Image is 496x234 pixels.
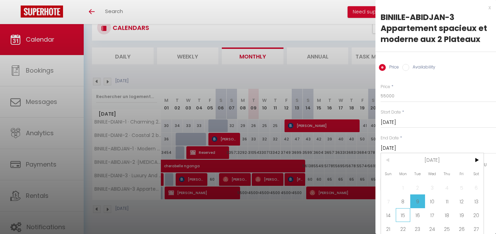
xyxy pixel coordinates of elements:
[386,64,399,72] label: Price
[469,181,484,194] span: 6
[454,208,469,222] span: 19
[396,208,411,222] span: 15
[375,3,491,12] div: x
[425,167,440,181] span: Wed
[381,194,396,208] span: 7
[469,167,484,181] span: Sat
[440,167,454,181] span: Thu
[381,12,491,45] div: BINIILE-ABIDJAN-3 Appartement spacieux et moderne aux 2 Plateaux
[469,208,484,222] span: 20
[454,181,469,194] span: 5
[381,109,401,116] label: Start Date
[469,194,484,208] span: 13
[469,153,484,167] span: >
[396,167,411,181] span: Mon
[6,3,26,23] button: Ouvrir le widget de chat LiveChat
[381,135,399,141] label: End Date
[381,167,396,181] span: Sun
[440,208,454,222] span: 18
[410,181,425,194] span: 2
[396,194,411,208] span: 8
[396,181,411,194] span: 1
[381,84,390,90] label: Price
[396,153,469,167] span: [DATE]
[425,181,440,194] span: 3
[409,64,435,72] label: Availability
[410,208,425,222] span: 16
[410,167,425,181] span: Tue
[425,208,440,222] span: 17
[425,194,440,208] span: 10
[440,194,454,208] span: 11
[440,181,454,194] span: 4
[381,208,396,222] span: 14
[410,194,425,208] span: 9
[381,153,396,167] span: <
[454,194,469,208] span: 12
[454,167,469,181] span: Fri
